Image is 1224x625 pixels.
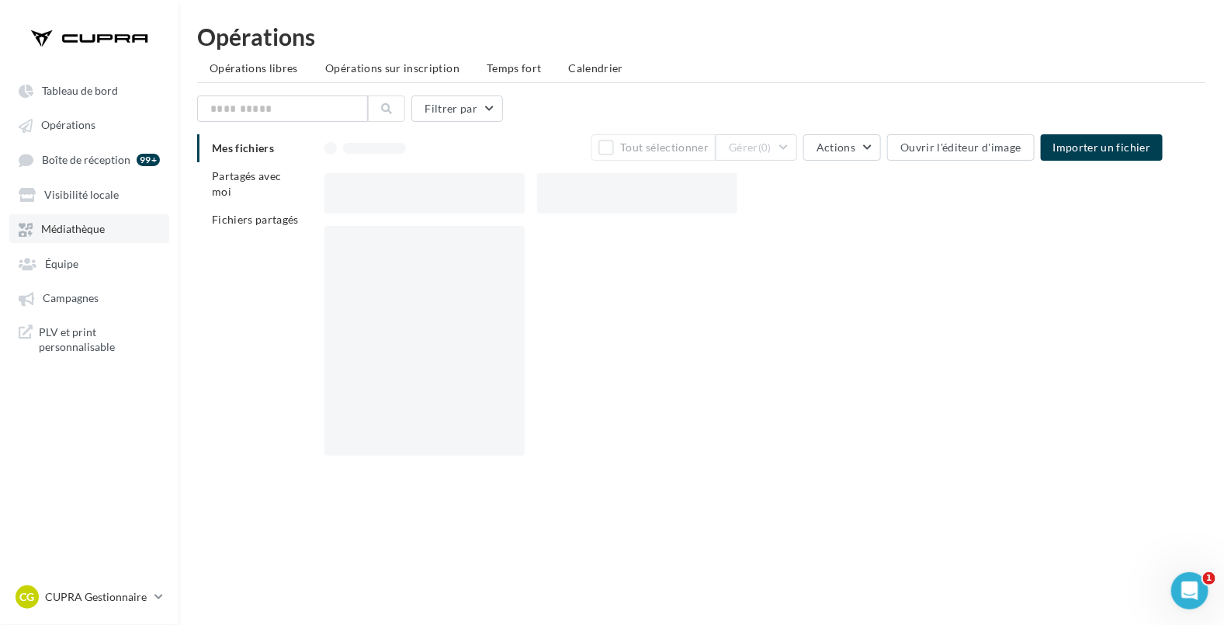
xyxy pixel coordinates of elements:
span: Partagés avec moi [212,169,282,198]
a: Boîte de réception 99+ [9,145,169,174]
a: Tableau de bord [9,76,169,104]
p: CUPRA Gestionnaire [45,589,148,605]
span: Mes fichiers [212,141,274,155]
span: (0) [758,141,772,154]
span: Importer un fichier [1053,141,1151,154]
span: Temps fort [487,61,542,75]
button: Filtrer par [411,95,503,122]
span: CG [20,589,35,605]
a: Médiathèque [9,214,169,242]
span: Campagnes [43,292,99,305]
iframe: Intercom live chat [1171,572,1208,609]
a: PLV et print personnalisable [9,318,169,361]
span: PLV et print personnalisable [39,325,160,355]
a: Équipe [9,249,169,277]
span: Opérations [41,119,95,132]
span: Calendrier [569,61,624,75]
a: Visibilité locale [9,180,169,208]
button: Gérer(0) [716,134,797,161]
span: Visibilité locale [44,188,119,201]
span: Médiathèque [41,223,105,236]
span: Opérations sur inscription [325,61,459,75]
span: Opérations libres [210,61,298,75]
button: Tout sélectionner [591,134,716,161]
button: Actions [803,134,881,161]
button: Ouvrir l'éditeur d'image [887,134,1034,161]
span: 1 [1203,572,1215,585]
a: CG CUPRA Gestionnaire [12,582,166,612]
a: Campagnes [9,283,169,311]
span: Boîte de réception [42,153,130,166]
span: Fichiers partagés [212,213,299,226]
span: Équipe [45,257,78,270]
span: Tableau de bord [42,84,118,97]
a: Opérations [9,110,169,138]
div: 99+ [137,154,160,166]
div: Opérations [197,25,1205,48]
span: Actions [817,141,855,154]
button: Importer un fichier [1041,134,1163,161]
